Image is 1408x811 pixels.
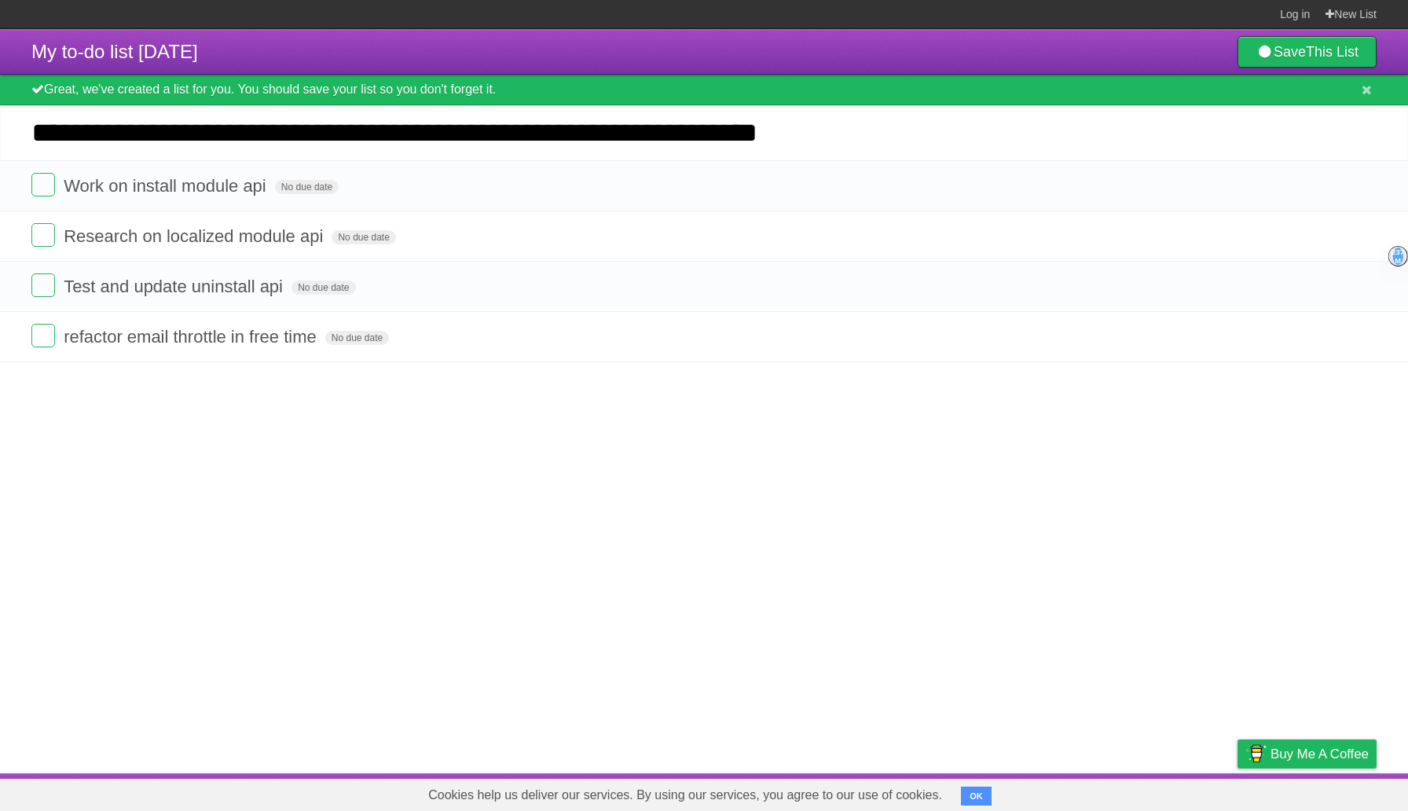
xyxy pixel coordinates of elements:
button: OK [961,787,992,805]
a: Suggest a feature [1278,777,1377,807]
span: Research on localized module api [64,226,327,246]
span: refactor email throttle in free time [64,327,321,347]
span: No due date [332,230,395,244]
a: Privacy [1217,777,1258,807]
span: No due date [325,331,389,345]
label: Done [31,223,55,247]
a: Buy me a coffee [1237,739,1377,769]
label: Done [31,273,55,297]
span: No due date [291,281,355,295]
span: My to-do list [DATE] [31,41,198,62]
span: Test and update uninstall api [64,277,287,296]
label: Done [31,173,55,196]
span: No due date [275,180,339,194]
a: Terms [1164,777,1198,807]
a: Developers [1080,777,1144,807]
span: Buy me a coffee [1270,740,1369,768]
img: Buy me a coffee [1245,740,1267,767]
b: This List [1306,44,1358,60]
a: SaveThis List [1237,36,1377,68]
a: About [1028,777,1061,807]
label: Done [31,324,55,347]
span: Cookies help us deliver our services. By using our services, you agree to our use of cookies. [412,780,958,811]
span: Work on install module api [64,176,270,196]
